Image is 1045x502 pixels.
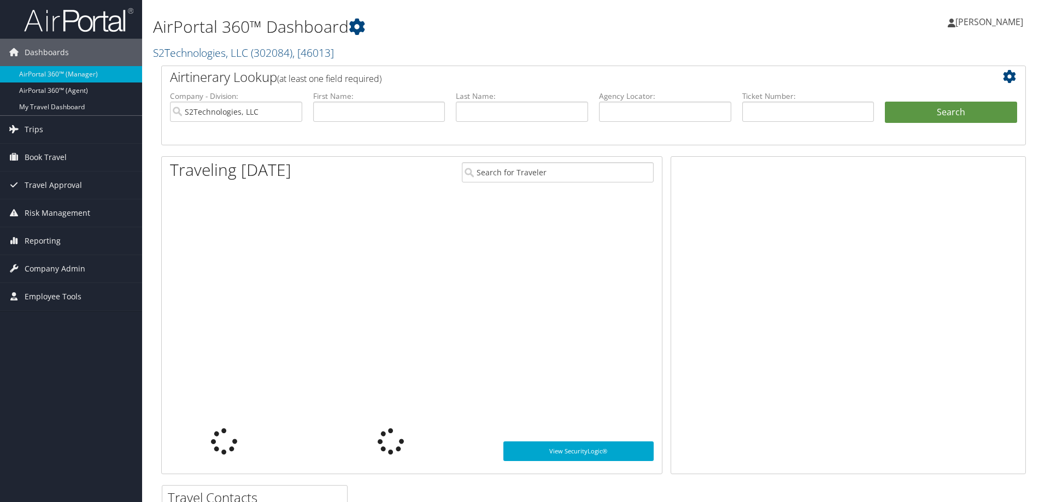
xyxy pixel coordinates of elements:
[462,162,654,182] input: Search for Traveler
[170,68,945,86] h2: Airtinerary Lookup
[25,144,67,171] span: Book Travel
[25,199,90,227] span: Risk Management
[25,227,61,255] span: Reporting
[742,91,874,102] label: Ticket Number:
[153,45,334,60] a: S2Technologies, LLC
[25,283,81,310] span: Employee Tools
[885,102,1017,123] button: Search
[24,7,133,33] img: airportal-logo.png
[25,255,85,282] span: Company Admin
[948,5,1034,38] a: [PERSON_NAME]
[599,91,731,102] label: Agency Locator:
[25,172,82,199] span: Travel Approval
[503,441,654,461] a: View SecurityLogic®
[313,91,445,102] label: First Name:
[153,15,741,38] h1: AirPortal 360™ Dashboard
[170,91,302,102] label: Company - Division:
[456,91,588,102] label: Last Name:
[251,45,292,60] span: ( 302084 )
[292,45,334,60] span: , [ 46013 ]
[25,116,43,143] span: Trips
[955,16,1023,28] span: [PERSON_NAME]
[25,39,69,66] span: Dashboards
[170,158,291,181] h1: Traveling [DATE]
[277,73,381,85] span: (at least one field required)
